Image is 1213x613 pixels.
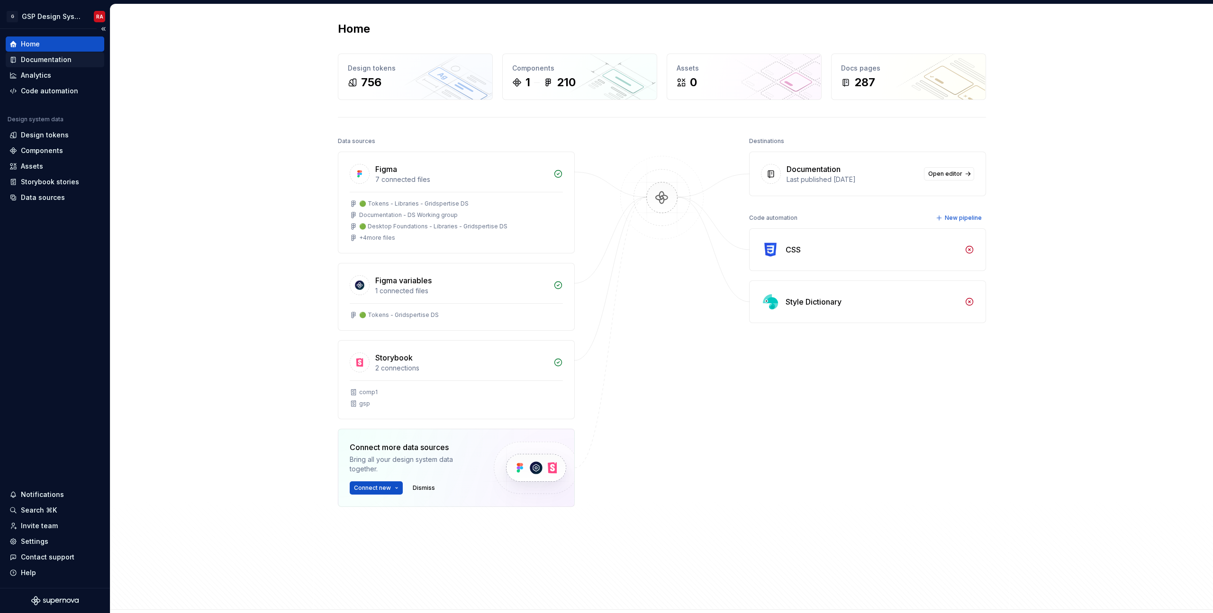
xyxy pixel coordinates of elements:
[361,75,381,90] div: 756
[6,487,104,502] button: Notifications
[31,596,79,605] svg: Supernova Logo
[7,11,18,22] div: G
[21,568,36,577] div: Help
[413,484,435,492] span: Dismiss
[525,75,530,90] div: 1
[408,481,439,495] button: Dismiss
[350,442,478,453] div: Connect more data sources
[350,455,478,474] div: Bring all your design system data together.
[6,534,104,549] a: Settings
[6,190,104,205] a: Data sources
[6,503,104,518] button: Search ⌘K
[21,86,78,96] div: Code automation
[749,135,784,148] div: Destinations
[338,135,375,148] div: Data sources
[359,311,439,319] div: 🟢 Tokens - Gridspertise DS
[749,211,797,225] div: Code automation
[841,63,976,73] div: Docs pages
[359,400,370,407] div: gsp
[338,152,575,253] a: Figma7 connected files🟢 Tokens - Libraries - Gridspertise DSDocumentation - DS Working group🟢 Des...
[375,175,548,184] div: 7 connected files
[933,211,986,225] button: New pipeline
[6,68,104,83] a: Analytics
[21,537,48,546] div: Settings
[21,162,43,171] div: Assets
[6,159,104,174] a: Assets
[945,214,982,222] span: New pipeline
[512,63,647,73] div: Components
[21,521,58,531] div: Invite team
[338,340,575,419] a: Storybook2 connectionscomp1gsp
[354,484,391,492] span: Connect new
[6,518,104,533] a: Invite team
[6,550,104,565] button: Contact support
[375,352,413,363] div: Storybook
[21,505,57,515] div: Search ⌘K
[359,223,507,230] div: 🟢 Desktop Foundations - Libraries - Gridspertise DS
[21,71,51,80] div: Analytics
[502,54,657,100] a: Components1210
[6,565,104,580] button: Help
[21,193,65,202] div: Data sources
[21,552,74,562] div: Contact support
[21,490,64,499] div: Notifications
[6,36,104,52] a: Home
[348,63,483,73] div: Design tokens
[787,163,841,175] div: Documentation
[350,481,403,495] button: Connect new
[854,75,875,90] div: 287
[22,12,82,21] div: GSP Design System
[6,143,104,158] a: Components
[6,52,104,67] a: Documentation
[6,127,104,143] a: Design tokens
[2,6,108,27] button: GGSP Design SystemRA
[831,54,986,100] a: Docs pages287
[21,146,63,155] div: Components
[8,116,63,123] div: Design system data
[667,54,822,100] a: Assets0
[690,75,697,90] div: 0
[338,263,575,331] a: Figma variables1 connected files🟢 Tokens - Gridspertise DS
[928,170,962,178] span: Open editor
[21,130,69,140] div: Design tokens
[786,296,842,307] div: Style Dictionary
[359,388,378,396] div: comp1
[338,21,370,36] h2: Home
[359,234,395,242] div: + 4 more files
[359,200,469,207] div: 🟢 Tokens - Libraries - Gridspertise DS
[677,63,812,73] div: Assets
[787,175,918,184] div: Last published [DATE]
[6,174,104,189] a: Storybook stories
[21,39,40,49] div: Home
[96,13,103,20] div: RA
[6,83,104,99] a: Code automation
[557,75,576,90] div: 210
[97,22,110,36] button: Collapse sidebar
[375,163,397,175] div: Figma
[21,177,79,187] div: Storybook stories
[786,244,801,255] div: CSS
[21,55,72,64] div: Documentation
[375,275,432,286] div: Figma variables
[924,167,974,180] a: Open editor
[375,286,548,296] div: 1 connected files
[338,54,493,100] a: Design tokens756
[375,363,548,373] div: 2 connections
[359,211,458,219] div: Documentation - DS Working group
